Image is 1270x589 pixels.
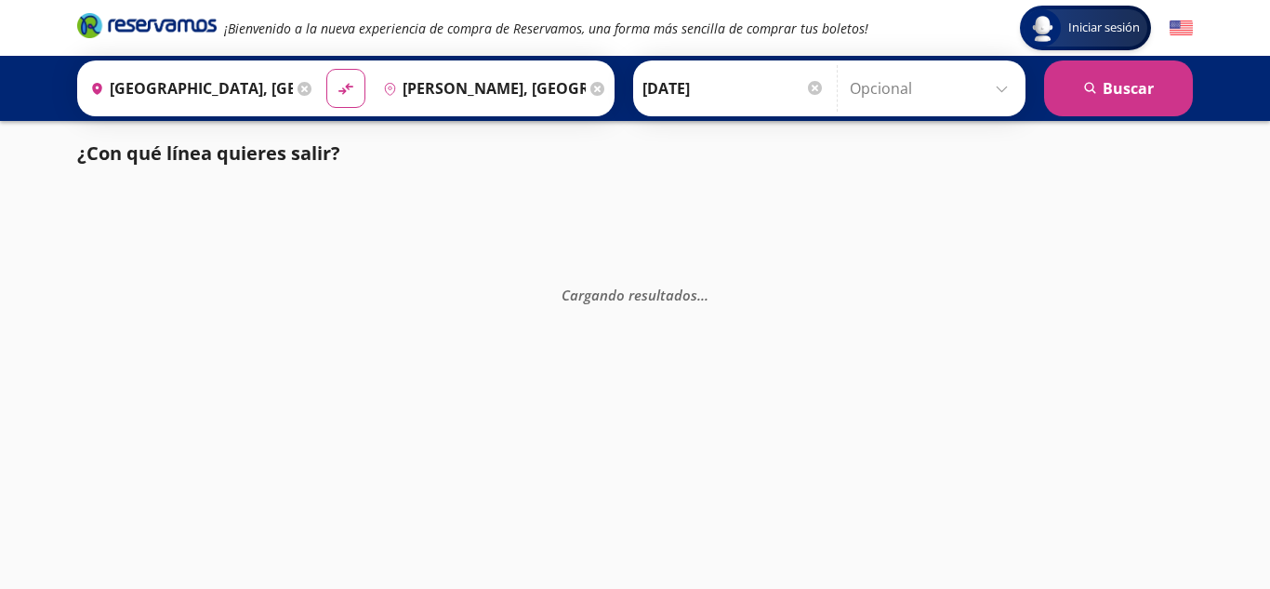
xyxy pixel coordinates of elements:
input: Buscar Destino [376,65,586,112]
button: English [1170,17,1193,40]
input: Opcional [850,65,1016,112]
i: Brand Logo [77,11,217,39]
span: . [697,285,701,303]
em: Cargando resultados [562,285,708,303]
em: ¡Bienvenido a la nueva experiencia de compra de Reservamos, una forma más sencilla de comprar tus... [224,20,868,37]
span: Iniciar sesión [1061,19,1147,37]
span: . [701,285,705,303]
input: Elegir Fecha [642,65,825,112]
button: Buscar [1044,60,1193,116]
a: Brand Logo [77,11,217,45]
span: . [705,285,708,303]
p: ¿Con qué línea quieres salir? [77,140,340,167]
input: Buscar Origen [83,65,293,112]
